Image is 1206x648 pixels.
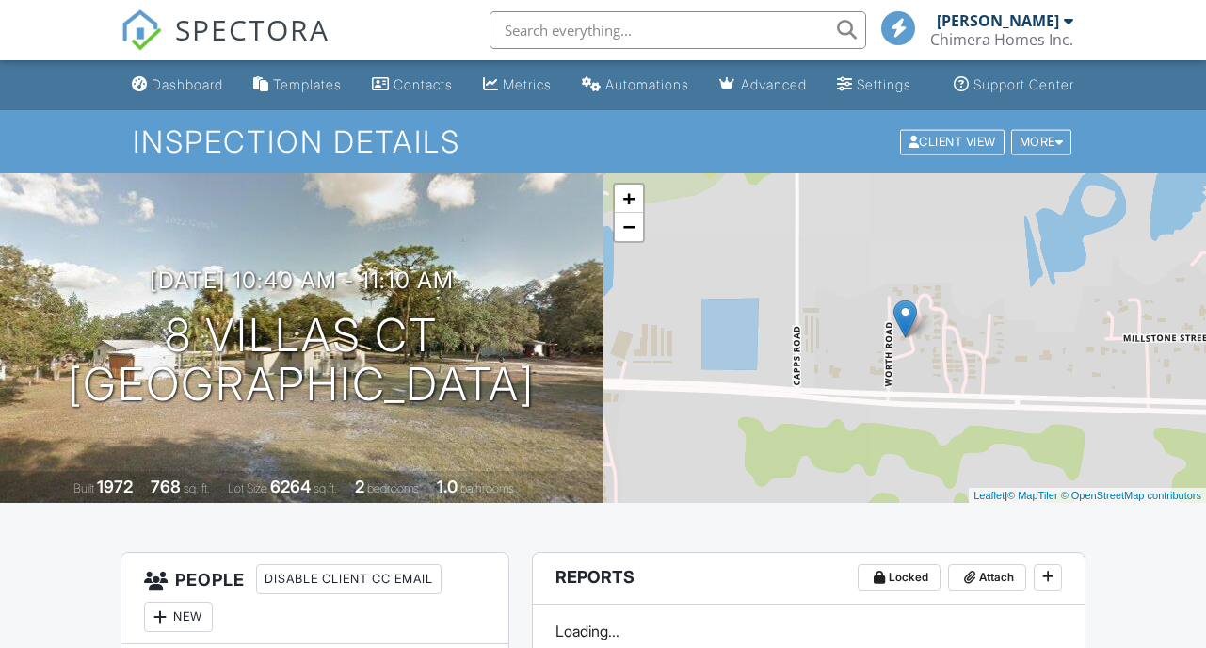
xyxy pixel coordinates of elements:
[1011,129,1072,154] div: More
[228,481,267,495] span: Lot Size
[615,213,643,241] a: Zoom out
[900,129,1005,154] div: Client View
[256,564,442,594] div: Disable Client CC Email
[73,481,94,495] span: Built
[946,68,1082,103] a: Support Center
[605,76,689,92] div: Automations
[973,490,1005,501] a: Leaflet
[615,185,643,213] a: Zoom in
[712,68,814,103] a: Advanced
[437,477,458,496] div: 1.0
[150,267,454,293] h3: [DATE] 10:40 am - 11:10 am
[829,68,919,103] a: Settings
[68,311,535,411] h1: 8 Villas Ct [GEOGRAPHIC_DATA]
[133,125,1073,158] h1: Inspection Details
[144,602,213,632] div: New
[121,553,508,644] h3: People
[121,25,330,65] a: SPECTORA
[937,11,1059,30] div: [PERSON_NAME]
[270,477,311,496] div: 6264
[246,68,349,103] a: Templates
[124,68,231,103] a: Dashboard
[1007,490,1058,501] a: © MapTiler
[503,76,552,92] div: Metrics
[969,488,1206,504] div: |
[1061,490,1201,501] a: © OpenStreetMap contributors
[355,477,364,496] div: 2
[490,11,866,49] input: Search everything...
[930,30,1073,49] div: Chimera Homes Inc.
[973,76,1074,92] div: Support Center
[857,76,911,92] div: Settings
[367,481,419,495] span: bedrooms
[121,9,162,51] img: The Best Home Inspection Software - Spectora
[151,477,181,496] div: 768
[475,68,559,103] a: Metrics
[97,477,133,496] div: 1972
[460,481,514,495] span: bathrooms
[184,481,210,495] span: sq. ft.
[314,481,337,495] span: sq.ft.
[152,76,223,92] div: Dashboard
[741,76,807,92] div: Advanced
[574,68,697,103] a: Automations (Basic)
[394,76,453,92] div: Contacts
[898,134,1009,148] a: Client View
[273,76,342,92] div: Templates
[175,9,330,49] span: SPECTORA
[364,68,460,103] a: Contacts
